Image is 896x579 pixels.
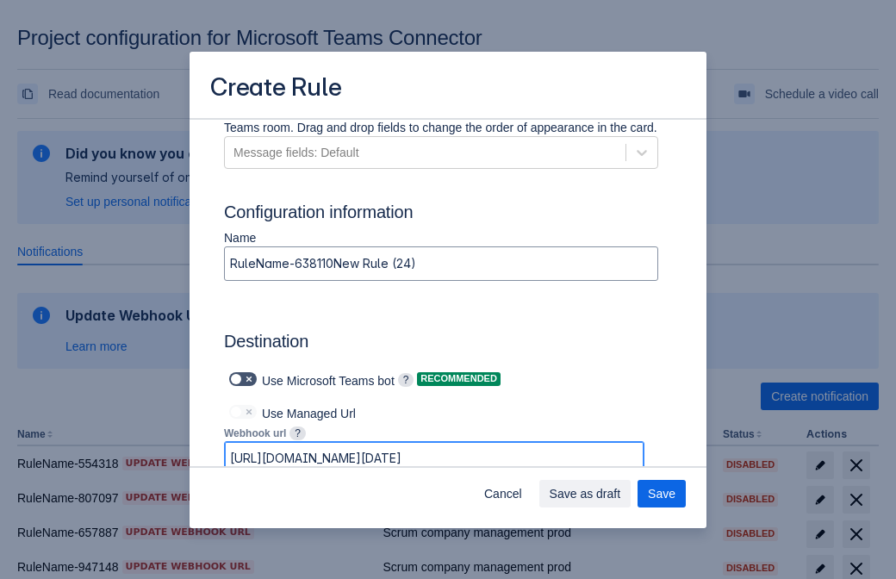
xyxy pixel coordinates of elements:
input: Please enter the name of the rule here [225,248,657,279]
h3: Destination [224,331,658,358]
button: Save [638,480,686,507]
a: ? [289,426,306,439]
span: Save [648,480,675,507]
button: Cancel [474,480,532,507]
h3: Create Rule [210,72,342,106]
span: Webhook url [224,427,286,439]
p: Name [224,229,658,246]
span: Save as draft [550,480,621,507]
span: Recommended [417,374,501,383]
input: Please enter the webhook url here [225,443,644,474]
span: ? [398,373,414,387]
button: Save as draft [539,480,632,507]
div: Message fields: Default [233,144,359,161]
h3: Configuration information [224,202,672,229]
div: Use Managed Url [224,400,644,424]
div: Use Microsoft Teams bot [224,367,395,391]
span: Cancel [484,480,522,507]
span: ? [289,426,306,440]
